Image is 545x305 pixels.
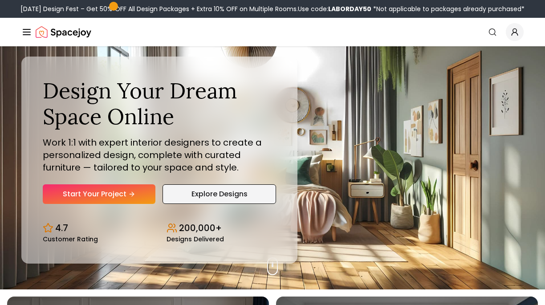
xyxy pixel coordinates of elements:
[20,4,525,13] div: [DATE] Design Fest – Get 50% OFF All Design Packages + Extra 10% OFF on Multiple Rooms.
[167,236,224,242] small: Designs Delivered
[328,4,371,13] b: LABORDAY50
[43,184,155,204] a: Start Your Project
[43,78,276,129] h1: Design Your Dream Space Online
[371,4,525,13] span: *Not applicable to packages already purchased*
[179,222,222,234] p: 200,000+
[43,215,276,242] div: Design stats
[21,18,524,46] nav: Global
[36,23,91,41] img: Spacejoy Logo
[36,23,91,41] a: Spacejoy
[43,236,98,242] small: Customer Rating
[55,222,68,234] p: 4.7
[298,4,371,13] span: Use code:
[163,184,276,204] a: Explore Designs
[43,136,276,174] p: Work 1:1 with expert interior designers to create a personalized design, complete with curated fu...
